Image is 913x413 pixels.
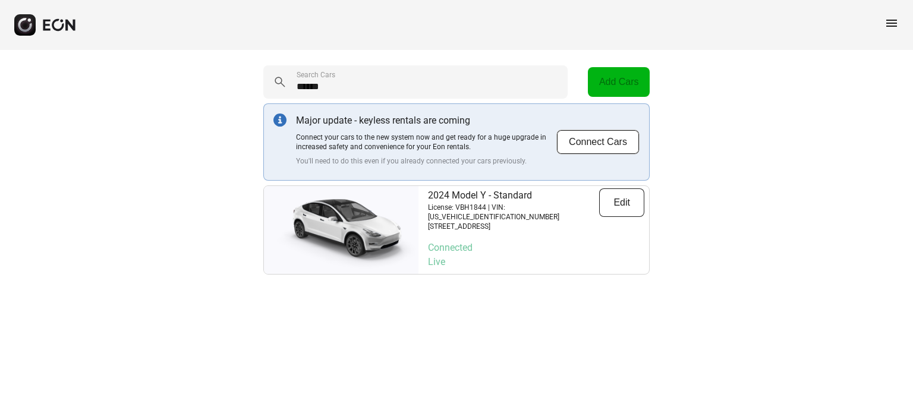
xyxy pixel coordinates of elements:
p: Connect your cars to the new system now and get ready for a huge upgrade in increased safety and ... [296,133,556,152]
img: info [273,114,287,127]
p: Major update - keyless rentals are coming [296,114,556,128]
img: car [264,191,418,269]
label: Search Cars [297,70,335,80]
p: Connected [428,241,644,255]
p: Live [428,255,644,269]
p: License: VBH1844 | VIN: [US_VEHICLE_IDENTIFICATION_NUMBER] [428,203,599,222]
button: Edit [599,188,644,217]
span: menu [884,16,899,30]
button: Connect Cars [556,130,640,155]
p: You'll need to do this even if you already connected your cars previously. [296,156,556,166]
p: 2024 Model Y - Standard [428,188,599,203]
p: [STREET_ADDRESS] [428,222,599,231]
